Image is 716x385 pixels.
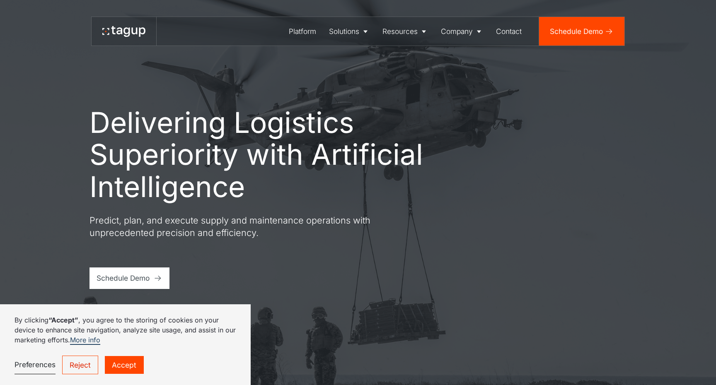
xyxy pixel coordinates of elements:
a: Schedule Demo [89,267,169,289]
div: Contact [496,26,522,37]
h1: Delivering Logistics Superiority with Artificial Intelligence [89,107,438,203]
div: Schedule Demo [97,273,150,284]
div: Resources [382,26,418,37]
a: Contact [490,17,528,46]
a: Solutions [322,17,376,46]
a: More info [70,336,100,345]
div: Platform [289,26,316,37]
a: Platform [283,17,322,46]
div: Solutions [329,26,359,37]
strong: “Accept” [48,316,78,324]
a: Reject [62,356,99,374]
p: Predict, plan, and execute supply and maintenance operations with unprecedented precision and eff... [89,214,388,239]
div: Company [441,26,473,37]
a: Resources [376,17,435,46]
p: By clicking , you agree to the storing of cookies on your device to enhance site navigation, anal... [15,315,237,345]
a: Accept [105,356,144,374]
a: Schedule Demo [539,17,624,46]
div: Schedule Demo [550,26,603,37]
a: Company [435,17,490,46]
a: Preferences [15,356,56,374]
